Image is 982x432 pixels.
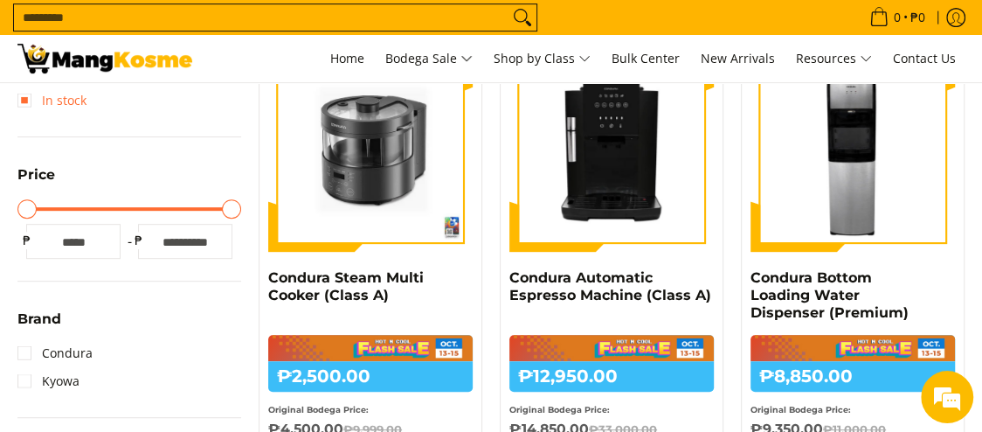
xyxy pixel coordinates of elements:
[17,168,55,195] summary: Open
[330,50,364,66] span: Home
[101,114,241,290] span: We're online!
[750,361,955,392] h6: ₱8,850.00
[750,269,909,321] a: Condura Bottom Loading Water Dispenser (Premium)
[17,232,35,249] span: ₱
[322,35,373,82] a: Home
[17,168,55,182] span: Price
[91,98,294,121] div: Chat with us now
[864,8,930,27] span: •
[485,35,599,82] a: Shop by Class
[509,361,714,392] h6: ₱12,950.00
[17,367,80,395] a: Kyowa
[509,269,711,303] a: Condura Automatic Espresso Machine (Class A)
[893,50,956,66] span: Contact Us
[494,48,591,70] span: Shop by Class
[268,405,369,415] small: Original Bodega Price:
[385,48,473,70] span: Bodega Sale
[509,47,714,252] img: Condura Automatic Espresso Machine (Class A)
[908,11,928,24] span: ₱0
[750,47,955,252] img: Condura Bottom Loading Water Dispenser (Premium)
[129,232,147,249] span: ₱
[750,405,851,415] small: Original Bodega Price:
[210,35,965,82] nav: Main Menu
[17,312,61,326] span: Brand
[17,312,61,339] summary: Open
[692,35,784,82] a: New Arrivals
[9,265,333,326] textarea: Type your message and hit 'Enter'
[701,50,775,66] span: New Arrivals
[603,35,688,82] a: Bulk Center
[509,405,610,415] small: Original Bodega Price:
[268,47,473,252] img: Condura Steam Multi Cooker (Class A)
[884,35,965,82] a: Contact Us
[508,4,536,31] button: Search
[268,361,473,392] h6: ₱2,500.00
[891,11,903,24] span: 0
[268,269,424,303] a: Condura Steam Multi Cooker (Class A)
[796,48,872,70] span: Resources
[287,9,328,51] div: Minimize live chat window
[17,44,192,73] img: Hot N Cool: Mang Kosme MID-PAYDAY APPLIANCES SALE! l Mang Kosme
[377,35,481,82] a: Bodega Sale
[612,50,680,66] span: Bulk Center
[17,339,93,367] a: Condura
[17,87,86,115] a: In stock
[787,35,881,82] a: Resources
